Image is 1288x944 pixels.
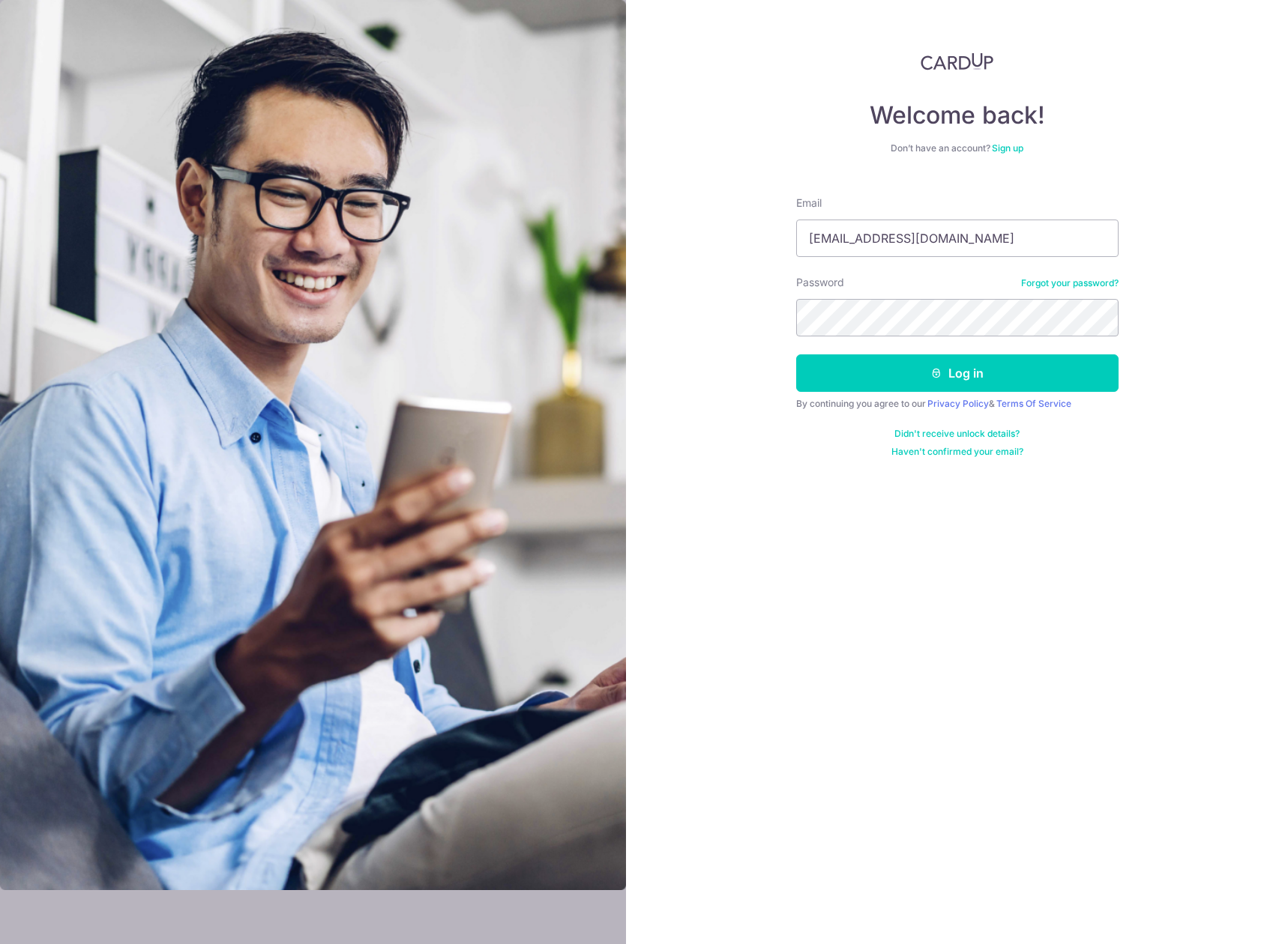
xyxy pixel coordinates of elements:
[894,428,1020,440] a: Didn't receive unlock details?
[1021,277,1119,289] a: Forgot your password?
[796,220,1119,257] input: Enter your Email
[921,52,994,70] img: CardUp Logo
[992,142,1023,154] a: Sign up
[796,398,1119,410] div: By continuing you agree to our &
[927,398,989,409] a: Privacy Policy
[796,354,1119,392] button: Log in
[796,100,1119,130] h4: Welcome back!
[891,446,1023,458] a: Haven't confirmed your email?
[996,398,1071,409] a: Terms Of Service
[796,275,844,290] label: Password
[796,196,822,211] label: Email
[796,142,1119,154] div: Don’t have an account?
